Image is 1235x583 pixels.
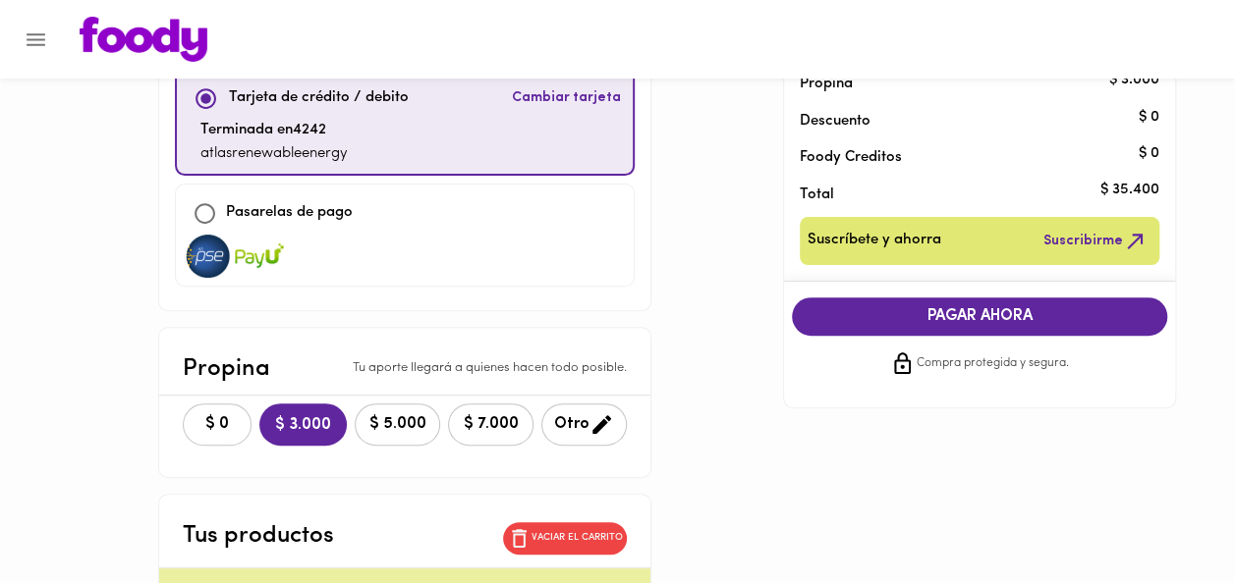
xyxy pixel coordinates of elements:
[800,74,1128,94] p: Propina
[367,415,427,434] span: $ 5.000
[448,403,533,446] button: $ 7.000
[812,307,1148,326] span: PAGAR AHORA
[554,412,614,437] span: Otro
[808,229,941,253] span: Suscríbete y ahorra
[183,351,270,387] p: Propina
[1121,469,1215,563] iframe: Messagebird Livechat Widget
[532,531,623,545] p: Vaciar el carrito
[196,415,239,434] span: $ 0
[355,403,440,446] button: $ 5.000
[800,147,1128,168] p: Foody Creditos
[353,359,627,378] p: Tu aporte llegará a quienes hacen todo posible.
[1139,143,1159,164] p: $ 0
[461,415,521,434] span: $ 7.000
[183,518,334,554] p: Tus productos
[800,185,1128,205] p: Total
[229,87,409,110] p: Tarjeta de crédito / debito
[235,235,284,278] img: visa
[1100,181,1159,201] p: $ 35.400
[1039,225,1151,257] button: Suscribirme
[1139,107,1159,128] p: $ 0
[800,111,870,132] p: Descuento
[226,202,353,225] p: Pasarelas de pago
[183,403,252,446] button: $ 0
[792,297,1167,336] button: PAGAR AHORA
[512,88,621,108] span: Cambiar tarjeta
[184,235,233,278] img: visa
[275,416,331,435] span: $ 3.000
[1109,70,1159,90] p: $ 3.000
[541,403,627,446] button: Otro
[917,354,1069,374] span: Compra protegida y segura.
[508,78,625,120] button: Cambiar tarjeta
[200,120,348,142] p: Terminada en 4242
[200,143,348,166] p: atlasrenewableenergy
[1043,229,1148,253] span: Suscribirme
[503,522,627,555] button: Vaciar el carrito
[80,17,207,62] img: logo.png
[12,16,60,64] button: Menu
[259,403,347,446] button: $ 3.000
